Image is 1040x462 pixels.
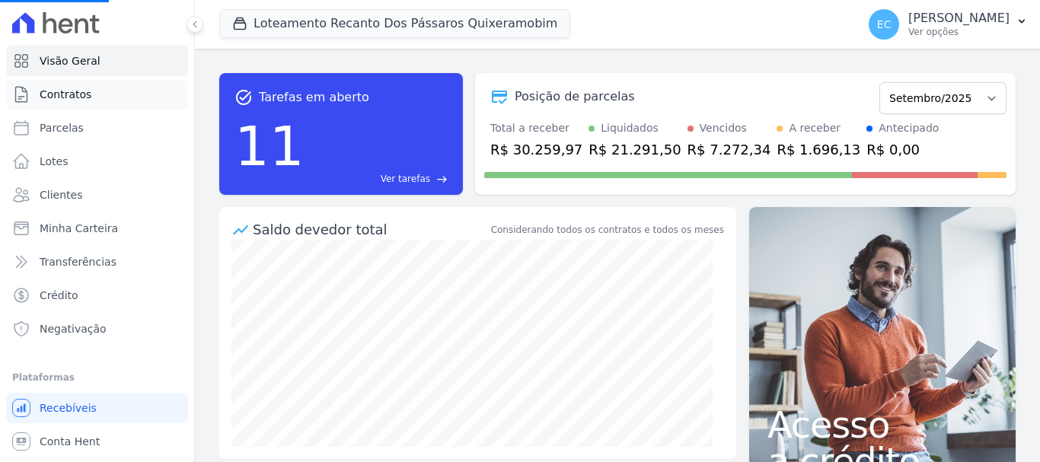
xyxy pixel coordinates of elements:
[6,426,188,457] a: Conta Hent
[219,9,570,38] button: Loteamento Recanto Dos Pássaros Quixeramobim
[234,88,253,107] span: task_alt
[40,154,69,169] span: Lotes
[259,88,369,107] span: Tarefas em aberto
[40,87,91,102] span: Contratos
[789,120,841,136] div: A receber
[234,107,305,186] div: 11
[12,368,182,387] div: Plataformas
[40,120,84,135] span: Parcelas
[687,139,771,160] div: R$ 7.272,34
[311,172,448,186] a: Ver tarefas east
[40,434,100,449] span: Conta Hent
[589,139,681,160] div: R$ 21.291,50
[40,321,107,336] span: Negativação
[490,139,582,160] div: R$ 30.259,97
[6,146,188,177] a: Lotes
[40,400,97,416] span: Recebíveis
[381,172,430,186] span: Ver tarefas
[6,213,188,244] a: Minha Carteira
[6,247,188,277] a: Transferências
[6,280,188,311] a: Crédito
[866,139,939,160] div: R$ 0,00
[40,221,118,236] span: Minha Carteira
[700,120,747,136] div: Vencidos
[40,288,78,303] span: Crédito
[6,46,188,76] a: Visão Geral
[40,187,82,202] span: Clientes
[601,120,659,136] div: Liquidados
[908,11,1010,26] p: [PERSON_NAME]
[857,3,1040,46] button: EC [PERSON_NAME] Ver opções
[879,120,939,136] div: Antecipado
[490,120,582,136] div: Total a receber
[6,113,188,143] a: Parcelas
[908,26,1010,38] p: Ver opções
[6,314,188,344] a: Negativação
[40,53,100,69] span: Visão Geral
[6,393,188,423] a: Recebíveis
[777,139,860,160] div: R$ 1.696,13
[6,79,188,110] a: Contratos
[491,223,724,237] div: Considerando todos os contratos e todos os meses
[436,174,448,185] span: east
[40,254,116,269] span: Transferências
[877,19,892,30] span: EC
[253,219,488,240] div: Saldo devedor total
[6,180,188,210] a: Clientes
[515,88,635,106] div: Posição de parcelas
[767,406,997,443] span: Acesso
